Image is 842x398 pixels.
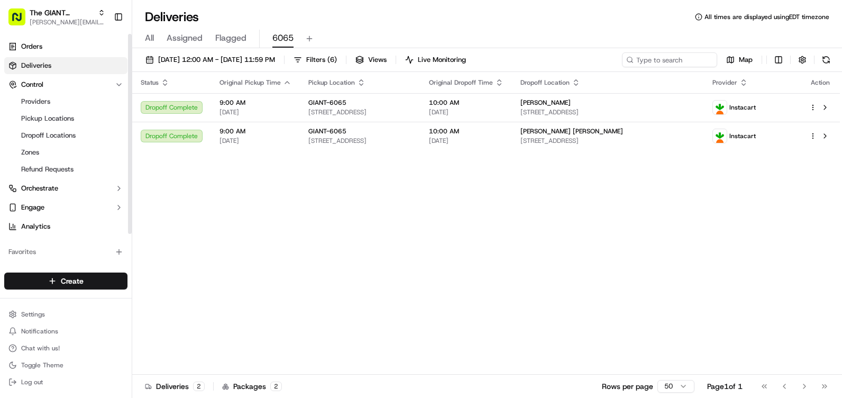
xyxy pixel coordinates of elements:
[368,55,387,65] span: Views
[4,243,127,260] div: Favorites
[4,273,127,290] button: Create
[21,222,50,231] span: Analytics
[219,137,291,145] span: [DATE]
[219,98,291,107] span: 9:00 AM
[4,76,127,93] button: Control
[21,131,76,140] span: Dropoff Locations
[219,108,291,116] span: [DATE]
[713,101,727,114] img: profile_instacart_ahold_partner.png
[21,80,43,89] span: Control
[219,127,291,135] span: 9:00 AM
[30,7,94,18] button: The GIANT Company
[21,97,50,106] span: Providers
[327,55,337,65] span: ( 6 )
[193,382,205,391] div: 2
[520,127,623,135] span: [PERSON_NAME] [PERSON_NAME]
[712,78,737,87] span: Provider
[704,13,829,21] span: All times are displayed using EDT timezone
[219,78,281,87] span: Original Pickup Time
[17,145,115,160] a: Zones
[520,98,571,107] span: [PERSON_NAME]
[21,378,43,386] span: Log out
[308,78,355,87] span: Pickup Location
[61,276,84,286] span: Create
[17,111,115,126] a: Pickup Locations
[167,32,203,44] span: Assigned
[215,32,246,44] span: Flagged
[4,4,109,30] button: The GIANT Company[PERSON_NAME][EMAIL_ADDRESS][PERSON_NAME][DOMAIN_NAME]
[145,381,205,392] div: Deliveries
[429,137,504,145] span: [DATE]
[4,199,127,216] button: Engage
[520,108,695,116] span: [STREET_ADDRESS]
[351,52,391,67] button: Views
[429,127,504,135] span: 10:00 AM
[306,55,337,65] span: Filters
[21,61,51,70] span: Deliveries
[4,180,127,197] button: Orchestrate
[308,127,346,135] span: GIANT-6065
[739,55,753,65] span: Map
[17,94,115,109] a: Providers
[21,165,74,174] span: Refund Requests
[21,42,42,51] span: Orders
[21,148,39,157] span: Zones
[400,52,471,67] button: Live Monitoring
[4,324,127,339] button: Notifications
[21,114,74,123] span: Pickup Locations
[21,344,60,352] span: Chat with us!
[729,103,756,112] span: Instacart
[4,57,127,74] a: Deliveries
[602,381,653,392] p: Rows per page
[145,8,199,25] h1: Deliveries
[520,137,695,145] span: [STREET_ADDRESS]
[4,38,127,55] a: Orders
[141,52,280,67] button: [DATE] 12:00 AM - [DATE] 11:59 PM
[418,55,466,65] span: Live Monitoring
[4,218,127,235] a: Analytics
[21,203,44,212] span: Engage
[4,307,127,322] button: Settings
[4,375,127,390] button: Log out
[429,98,504,107] span: 10:00 AM
[308,137,412,145] span: [STREET_ADDRESS]
[429,108,504,116] span: [DATE]
[520,78,570,87] span: Dropoff Location
[21,361,63,369] span: Toggle Theme
[30,18,105,26] button: [PERSON_NAME][EMAIL_ADDRESS][PERSON_NAME][DOMAIN_NAME]
[21,327,58,336] span: Notifications
[145,32,154,44] span: All
[272,32,294,44] span: 6065
[158,55,275,65] span: [DATE] 12:00 AM - [DATE] 11:59 PM
[729,132,756,140] span: Instacart
[429,78,493,87] span: Original Dropoff Time
[707,381,743,392] div: Page 1 of 1
[21,184,58,193] span: Orchestrate
[809,78,831,87] div: Action
[17,162,115,177] a: Refund Requests
[308,108,412,116] span: [STREET_ADDRESS]
[721,52,757,67] button: Map
[4,358,127,373] button: Toggle Theme
[713,129,727,143] img: profile_instacart_ahold_partner.png
[289,52,342,67] button: Filters(6)
[17,128,115,143] a: Dropoff Locations
[270,382,282,391] div: 2
[622,52,717,67] input: Type to search
[308,98,346,107] span: GIANT-6065
[141,78,159,87] span: Status
[819,52,834,67] button: Refresh
[4,341,127,356] button: Chat with us!
[222,381,282,392] div: Packages
[21,310,45,319] span: Settings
